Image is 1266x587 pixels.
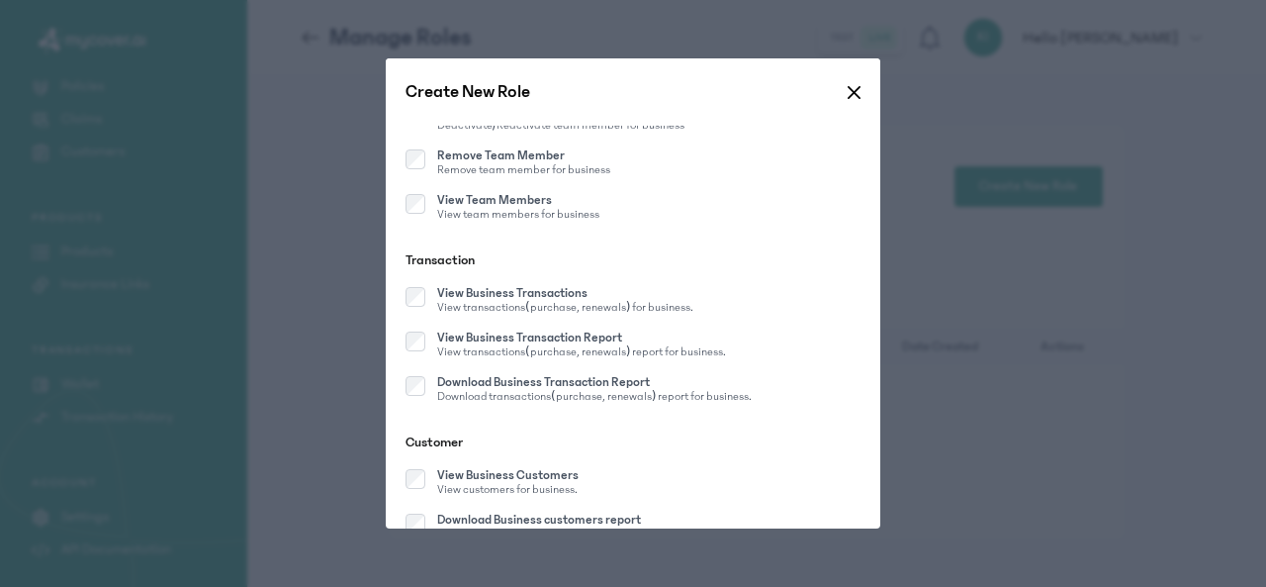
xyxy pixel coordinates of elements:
[437,344,726,360] p: View transactions(purchase, renewals) report for business.
[437,376,752,389] p: Download Business Transaction Report
[406,433,860,453] p: Customer
[437,194,599,207] p: View Team Members
[406,78,530,106] p: Create New Role
[437,149,610,162] p: Remove Team Member
[437,207,599,223] p: View team members for business
[437,118,684,134] p: Deactivate/Reactivate team member for business
[437,527,641,542] p: Download customers report for business.
[437,389,752,405] p: Download transactions(purchase, renewals) report for business.
[437,469,579,482] p: View Business Customers
[437,162,610,178] p: Remove team member for business
[437,300,693,316] p: View transactions(purchase, renewals) for business.
[406,250,860,271] p: Transaction
[437,482,579,498] p: View customers for business.
[437,287,693,300] p: View Business Transactions
[437,514,641,527] p: Download Business customers report
[437,332,726,344] p: View Business Transaction Report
